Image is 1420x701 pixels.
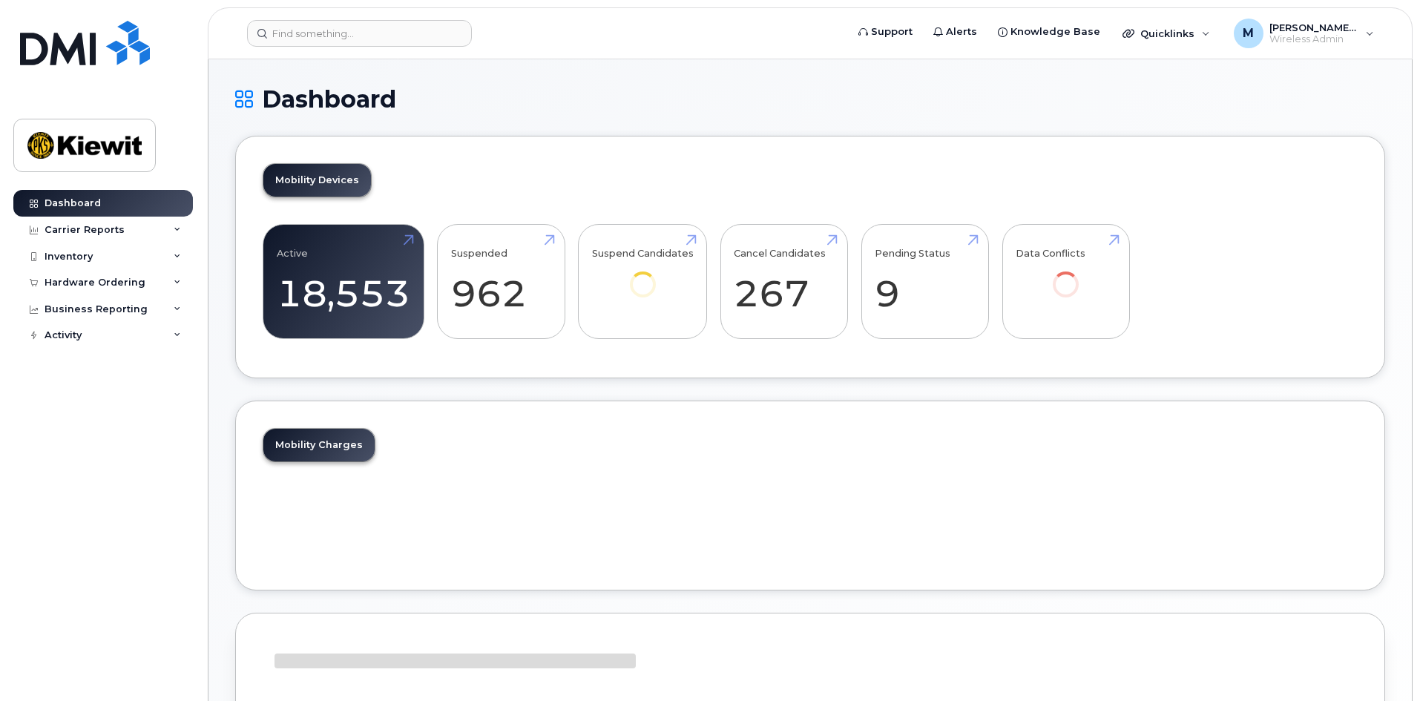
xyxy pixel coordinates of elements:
[263,164,371,197] a: Mobility Devices
[277,233,410,331] a: Active 18,553
[875,233,975,331] a: Pending Status 9
[734,233,834,331] a: Cancel Candidates 267
[235,86,1385,112] h1: Dashboard
[592,233,694,318] a: Suspend Candidates
[451,233,551,331] a: Suspended 962
[263,429,375,461] a: Mobility Charges
[1016,233,1116,318] a: Data Conflicts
